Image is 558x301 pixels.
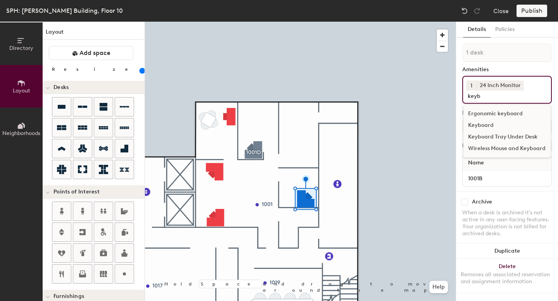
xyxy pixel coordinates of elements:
div: When a desk is archived it's not active in any user-facing features. Your organization is not bil... [462,209,552,237]
span: Furnishings [53,293,84,299]
span: Name [464,156,488,170]
span: Points of Interest [53,189,100,195]
button: Hoteled [462,119,552,133]
div: Desk Type [462,110,552,116]
div: SPH: [PERSON_NAME] Building, Floor 10 [6,6,123,15]
span: Layout [13,87,30,94]
div: Keyboard Tray Under Desk [463,131,551,143]
div: Archive [472,199,492,205]
span: Neighborhoods [2,130,40,137]
span: Desks [53,84,69,91]
div: Desks [462,143,477,149]
div: 24 Inch Monitor [476,80,524,91]
span: 1 [470,82,472,90]
input: Unnamed desk [464,173,550,184]
div: Ergonomic keyboard [463,108,551,120]
div: Removes all associated reservation and assignment information [461,271,553,285]
button: Close [493,5,509,17]
div: Resize [52,66,138,72]
button: Details [463,22,491,38]
span: Directory [9,45,33,51]
button: Duplicate [456,243,558,259]
button: DeleteRemoves all associated reservation and assignment information [456,259,558,293]
span: Add space [79,49,110,57]
button: 1 [466,80,476,91]
button: Add space [49,46,133,60]
div: Keyboard [463,120,551,131]
button: Help [429,281,448,293]
h1: Layout [43,28,145,40]
button: Policies [491,22,519,38]
div: Wireless Mouse and Keyboard [463,143,551,154]
img: Redo [473,7,481,15]
img: Undo [461,7,468,15]
div: Amenities [462,67,552,73]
